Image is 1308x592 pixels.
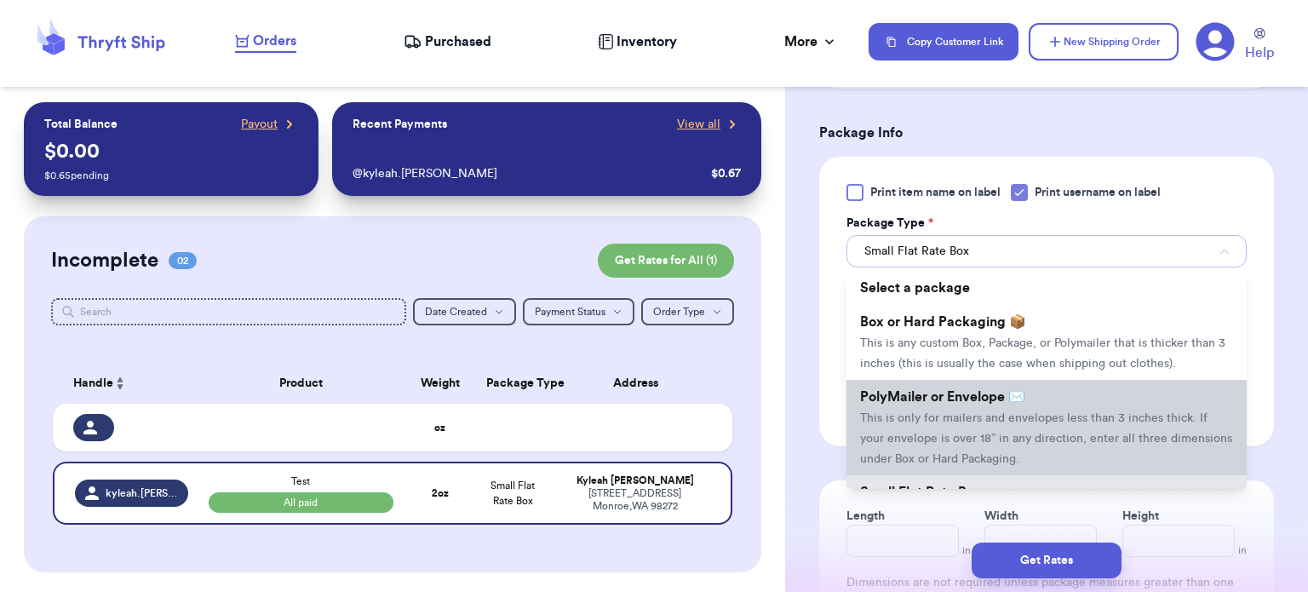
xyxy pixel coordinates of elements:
span: View all [677,116,720,133]
button: Copy Customer Link [869,23,1018,60]
div: [STREET_ADDRESS] Monroe , WA 98272 [559,487,710,513]
th: Product [198,363,403,404]
button: Get Rates for All (1) [598,244,734,278]
span: Print username on label [1035,184,1161,201]
p: $ 0.00 [44,138,299,165]
button: Get Rates [972,543,1122,578]
th: Weight [404,363,477,404]
span: Payment Status [535,307,605,317]
a: View all [677,116,741,133]
input: Search [51,298,406,325]
button: Date Created [413,298,516,325]
div: Kyleah [PERSON_NAME] [559,474,710,487]
span: kyleah.[PERSON_NAME] [106,486,179,500]
a: Help [1245,28,1274,63]
span: PolyMailer or Envelope ✉️ [860,390,1025,404]
th: Package Type [476,363,549,404]
th: Address [549,363,732,404]
button: New Shipping Order [1029,23,1179,60]
span: Box or Hard Packaging 📦 [860,315,1026,329]
span: All paid [209,492,393,513]
h3: Package Info [819,123,1274,143]
button: Payment Status [523,298,634,325]
span: Select a package [860,281,970,295]
span: Help [1245,43,1274,63]
span: Print item name on label [870,184,1001,201]
span: Inventory [617,32,677,52]
span: Order Type [653,307,705,317]
button: Small Flat Rate Box [846,235,1247,267]
span: Orders [253,31,296,51]
p: Total Balance [44,116,118,133]
p: $ 0.65 pending [44,169,299,182]
a: Payout [241,116,298,133]
span: This is any custom Box, Package, or Polymailer that is thicker than 3 inches (this is usually the... [860,337,1225,370]
div: @ kyleah.[PERSON_NAME] [353,165,704,182]
h2: Incomplete [51,247,158,274]
span: Small Flat Rate Box [864,243,969,260]
span: 02 [169,252,197,269]
span: Handle [73,375,113,393]
span: Test [291,476,310,486]
strong: 2 oz [432,488,449,498]
a: Inventory [598,32,677,52]
label: Package Type [846,215,933,232]
label: Length [846,508,885,525]
a: Purchased [404,32,491,52]
button: Sort ascending [113,373,127,394]
button: Order Type [641,298,734,325]
span: Small Flat Rate Box [490,480,535,506]
span: Purchased [425,32,491,52]
a: Orders [235,31,296,53]
span: Small Flat Rate Box [860,486,982,499]
p: Recent Payments [353,116,447,133]
strong: oz [434,422,445,433]
div: More [784,32,838,52]
label: Width [984,508,1018,525]
span: Date Created [425,307,487,317]
span: This is only for mailers and envelopes less than 3 inches thick. If your envelope is over 18” in ... [860,412,1232,465]
label: Height [1122,508,1159,525]
span: Payout [241,116,278,133]
div: $ 0.67 [711,165,741,182]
